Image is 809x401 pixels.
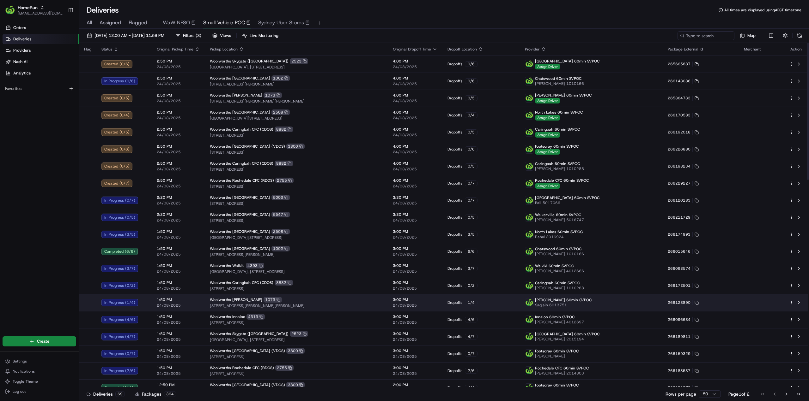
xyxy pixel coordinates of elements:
[393,280,437,285] span: 3:00 PM
[210,218,383,223] span: [STREET_ADDRESS]
[210,82,383,87] span: [STREET_ADDRESS][PERSON_NAME]
[525,350,533,358] img: ww.png
[393,110,437,115] span: 4:00 PM
[795,31,804,40] button: Refresh
[210,246,270,251] span: Woolworths [GEOGRAPHIC_DATA]
[290,58,308,64] div: 2523
[246,263,264,268] div: 4393
[157,167,200,172] span: 24/08/2025
[196,33,201,38] span: ( 3 )
[525,162,533,170] img: ww.png
[157,320,200,325] span: 24/08/2025
[465,198,477,203] div: 0 / 7
[210,161,273,166] span: Woolworths Caringbah CFC (CDOS)
[3,377,76,386] button: Toggle Theme
[668,62,699,67] button: 265665887
[13,70,31,76] span: Analytics
[210,150,383,155] span: [STREET_ADDRESS]
[668,113,690,118] span: 266170583
[173,31,204,40] button: Filters(3)
[203,19,245,27] span: Small Vehicle POC
[668,96,699,101] button: 265864733
[393,59,437,64] span: 4:00 PM
[535,59,599,64] span: [GEOGRAPHIC_DATA] 60min SVPOC
[668,130,699,135] button: 266192018
[210,59,289,64] span: Woolworths Skygate ([GEOGRAPHIC_DATA])
[535,320,584,325] span: [PERSON_NAME] 4012697
[3,336,76,346] button: Create
[157,229,200,234] span: 1:50 PM
[157,252,200,257] span: 24/08/2025
[13,36,31,42] span: Deliveries
[157,246,200,251] span: 1:50 PM
[535,286,584,291] span: [PERSON_NAME] 1010288
[393,81,437,86] span: 24/08/2025
[447,300,462,305] span: Dropoffs
[393,64,437,69] span: 24/08/2025
[258,19,304,27] span: Sydney Uber Stores
[393,314,437,319] span: 3:00 PM
[535,64,560,69] span: Assign Driver
[393,195,437,200] span: 3:30 PM
[157,263,200,268] span: 1:50 PM
[210,286,383,291] span: [STREET_ADDRESS]
[465,112,477,118] div: 0 / 4
[157,195,200,200] span: 2:20 PM
[210,93,262,98] span: Woolworths [PERSON_NAME]
[393,303,437,308] span: 24/08/2025
[525,213,533,221] img: ww.png
[210,303,383,308] span: [STREET_ADDRESS][PERSON_NAME][PERSON_NAME]
[668,368,690,373] span: 266183537
[465,95,477,101] div: 0 / 5
[264,92,282,98] div: 1073
[789,47,803,52] div: Action
[210,76,270,81] span: Woolworths [GEOGRAPHIC_DATA]
[210,269,383,274] span: [GEOGRAPHIC_DATA], [STREET_ADDRESS]
[525,384,533,392] img: ww.png
[157,269,200,274] span: 24/08/2025
[668,113,699,118] button: 266170583
[18,4,38,11] button: HomeRun
[525,264,533,273] img: ww.png
[465,61,477,67] div: 0 / 6
[157,314,200,319] span: 1:50 PM
[101,47,112,52] span: Status
[535,195,599,200] span: [GEOGRAPHIC_DATA] 60min SVPOC
[668,164,690,169] span: 266198234
[157,331,200,336] span: 1:50 PM
[465,266,477,271] div: 3 / 7
[535,212,581,217] span: Walkerville 60min SVPOC
[525,179,533,187] img: ww.png
[668,283,690,288] span: 266172501
[37,339,49,344] span: Create
[210,178,274,183] span: Woolworths Rochedale CFC (RDOS)
[535,251,584,257] span: [PERSON_NAME] 1010166
[157,178,200,183] span: 2:50 PM
[183,33,201,38] span: Filters
[393,263,437,268] span: 3:00 PM
[525,367,533,375] img: ww.png
[668,334,699,339] button: 266189811
[668,215,699,220] button: 266211729
[393,320,437,325] span: 24/08/2025
[737,31,758,40] button: Map
[246,314,265,320] div: 4313
[535,127,580,132] span: Caringbah 60min SVPOC
[3,57,79,67] a: Nash AI
[18,11,63,16] span: [EMAIL_ADDRESS][DOMAIN_NAME]
[744,47,761,52] span: Merchant
[157,184,200,189] span: 24/08/2025
[447,232,462,237] span: Dropoffs
[271,229,290,234] div: 2508
[163,19,190,27] span: WaW NFSO
[13,59,27,65] span: Nash AI
[678,31,734,40] input: Type to search
[271,75,290,81] div: 1002
[157,297,200,302] span: 1:50 PM
[271,246,290,251] div: 1002
[724,8,801,13] span: All times are displayed using AEST timezone
[668,232,699,237] button: 266174993
[157,98,200,103] span: 24/08/2025
[393,144,437,149] span: 4:00 PM
[535,144,579,149] span: Footscray 60min SVPOC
